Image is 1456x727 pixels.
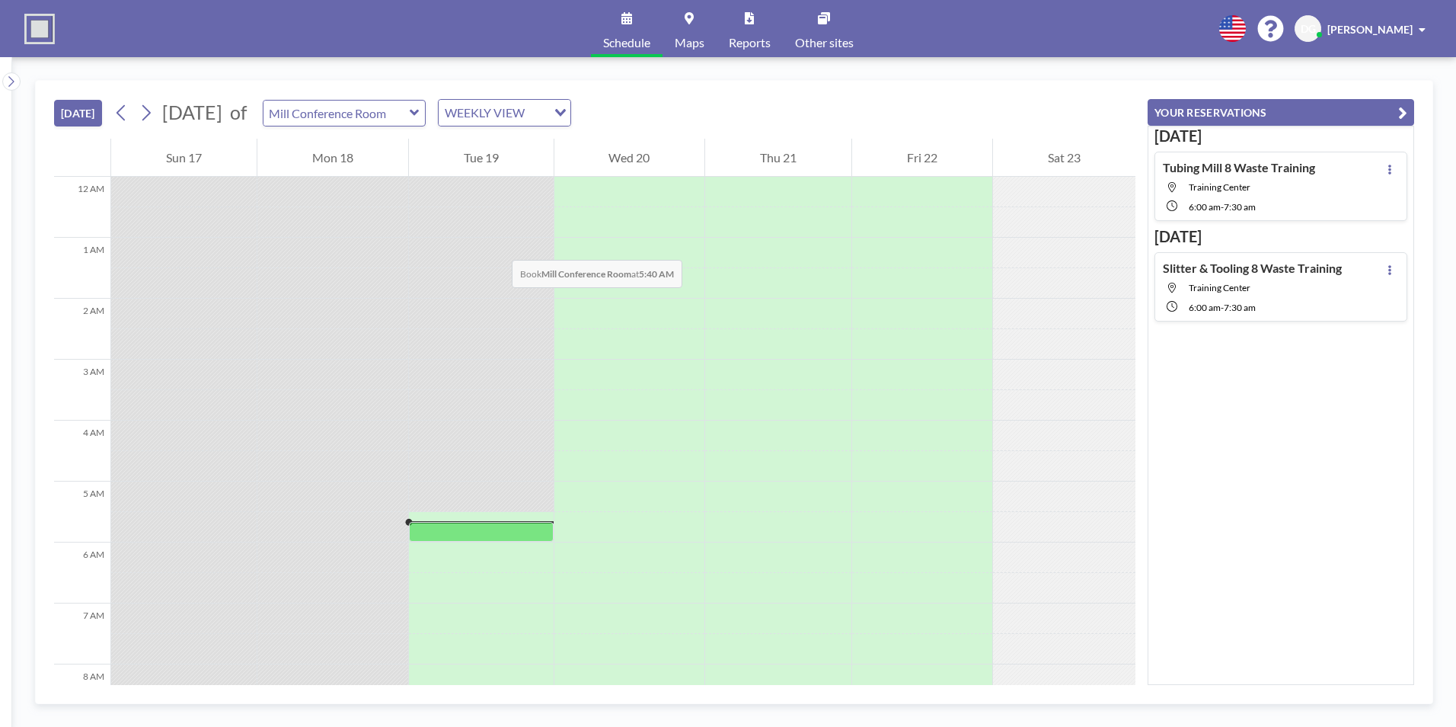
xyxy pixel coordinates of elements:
[1154,127,1407,146] h3: [DATE]
[512,260,682,288] span: Book at
[1221,302,1224,313] span: -
[439,100,570,126] div: Search for option
[529,103,545,123] input: Search for option
[257,139,408,177] div: Mon 18
[54,665,110,725] div: 8 AM
[1163,160,1315,175] h4: Tubing Mill 8 Waste Training
[1224,302,1256,313] span: 7:30 AM
[54,543,110,604] div: 6 AM
[541,268,631,280] b: Mill Conference Room
[263,101,410,126] input: Mill Conference Room
[54,421,110,482] div: 4 AM
[795,37,854,49] span: Other sites
[1148,99,1414,126] button: YOUR RESERVATIONS
[1154,227,1407,246] h3: [DATE]
[852,139,992,177] div: Fri 22
[24,14,55,44] img: organization-logo
[54,482,110,543] div: 5 AM
[54,604,110,665] div: 7 AM
[729,37,771,49] span: Reports
[409,139,554,177] div: Tue 19
[705,139,851,177] div: Thu 21
[1189,201,1221,213] span: 6:00 AM
[1224,201,1256,213] span: 7:30 AM
[54,360,110,421] div: 3 AM
[1221,201,1224,213] span: -
[54,100,102,127] button: [DATE]
[1189,302,1221,313] span: 6:00 AM
[1189,181,1250,193] span: Training Center
[639,268,674,280] b: 5:40 AM
[1327,23,1413,36] span: [PERSON_NAME]
[603,37,650,49] span: Schedule
[1189,282,1250,293] span: Training Center
[1163,261,1342,276] h4: Slitter & Tooling 8 Waste Training
[54,238,110,299] div: 1 AM
[675,37,704,49] span: Maps
[162,101,222,123] span: [DATE]
[993,139,1135,177] div: Sat 23
[1301,22,1316,36] span: DG
[54,299,110,360] div: 2 AM
[111,139,257,177] div: Sun 17
[554,139,705,177] div: Wed 20
[54,177,110,238] div: 12 AM
[442,103,528,123] span: WEEKLY VIEW
[230,101,247,124] span: of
